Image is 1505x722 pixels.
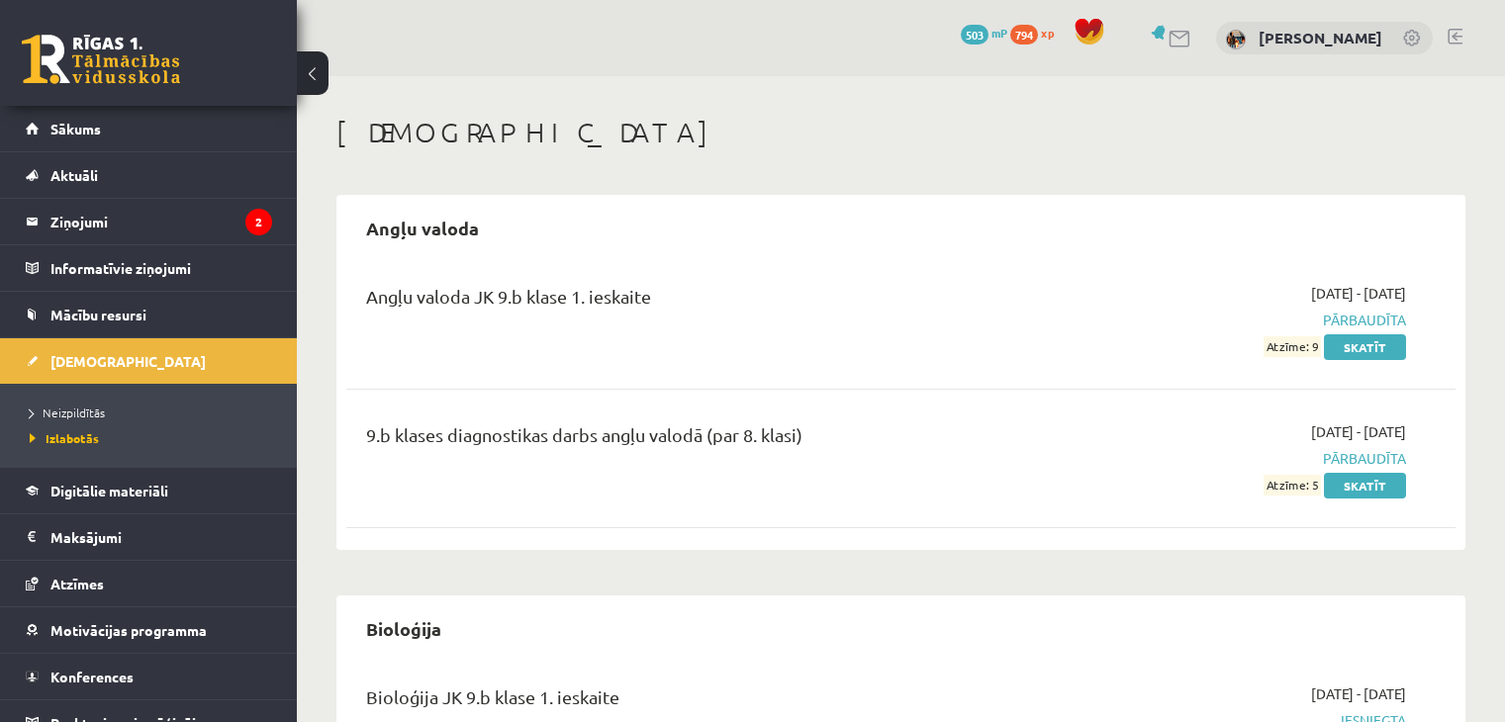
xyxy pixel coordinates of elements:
[991,25,1007,41] span: mP
[1324,334,1406,360] a: Skatīt
[26,245,272,291] a: Informatīvie ziņojumi
[346,605,461,652] h2: Bioloģija
[336,116,1465,149] h1: [DEMOGRAPHIC_DATA]
[50,482,168,499] span: Digitālie materiāli
[1080,310,1406,330] span: Pārbaudīta
[961,25,1007,41] a: 503 mP
[1080,448,1406,469] span: Pārbaudīta
[30,429,277,447] a: Izlabotās
[366,421,1050,458] div: 9.b klases diagnostikas darbs angļu valodā (par 8. klasi)
[1041,25,1054,41] span: xp
[50,352,206,370] span: [DEMOGRAPHIC_DATA]
[1010,25,1038,45] span: 794
[30,405,105,420] span: Neizpildītās
[26,152,272,198] a: Aktuāli
[50,166,98,184] span: Aktuāli
[26,292,272,337] a: Mācību resursi
[1264,475,1321,496] span: Atzīme: 5
[50,120,101,137] span: Sākums
[26,607,272,653] a: Motivācijas programma
[26,338,272,384] a: [DEMOGRAPHIC_DATA]
[1226,30,1246,49] img: Kārlis Šūtelis
[26,514,272,560] a: Maksājumi
[50,306,146,323] span: Mācību resursi
[30,404,277,421] a: Neizpildītās
[26,561,272,606] a: Atzīmes
[50,575,104,592] span: Atzīmes
[30,430,99,446] span: Izlabotās
[1259,28,1382,47] a: [PERSON_NAME]
[50,199,272,244] legend: Ziņojumi
[1264,336,1321,357] span: Atzīme: 9
[50,514,272,560] legend: Maksājumi
[50,245,272,291] legend: Informatīvie ziņojumi
[26,106,272,151] a: Sākums
[22,35,180,84] a: Rīgas 1. Tālmācības vidusskola
[1010,25,1064,41] a: 794 xp
[961,25,988,45] span: 503
[346,205,499,251] h2: Angļu valoda
[50,621,207,639] span: Motivācijas programma
[1311,421,1406,442] span: [DATE] - [DATE]
[26,468,272,513] a: Digitālie materiāli
[366,283,1050,319] div: Angļu valoda JK 9.b klase 1. ieskaite
[26,199,272,244] a: Ziņojumi2
[50,668,134,685] span: Konferences
[1311,683,1406,704] span: [DATE] - [DATE]
[1324,473,1406,498] a: Skatīt
[245,209,272,235] i: 2
[1311,283,1406,304] span: [DATE] - [DATE]
[366,683,1050,720] div: Bioloģija JK 9.b klase 1. ieskaite
[26,654,272,699] a: Konferences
